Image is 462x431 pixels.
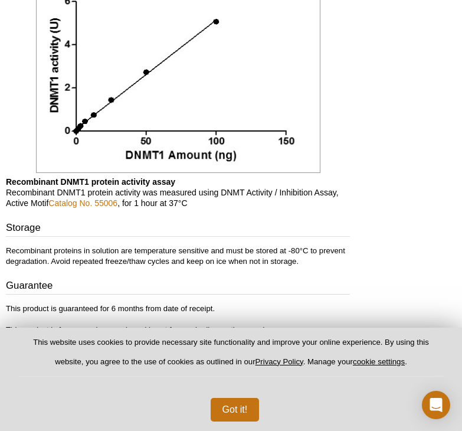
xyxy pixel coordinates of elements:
[6,246,350,267] p: Recombinant proteins in solution are temperature sensitive and must be stored at -80°C to prevent...
[6,303,350,335] p: This product is guaranteed for 6 months from date of receipt. This product is for research use on...
[6,279,350,295] h3: Guarantee
[6,221,350,237] h3: Storage
[353,357,405,366] button: cookie settings
[6,177,350,208] p: Recombinant DNMT1 protein activity was measured using DNMT Activity / Inhibition Assay, Active Mo...
[255,357,303,366] a: Privacy Policy
[6,177,175,187] b: Recombinant DNMT1 protein activity assay
[211,398,260,422] button: Got it!
[19,337,443,377] p: This website uses cookies to provide necessary site functionality and improve your online experie...
[422,391,450,419] div: Open Intercom Messenger
[48,198,117,208] a: Catalog No. 55006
